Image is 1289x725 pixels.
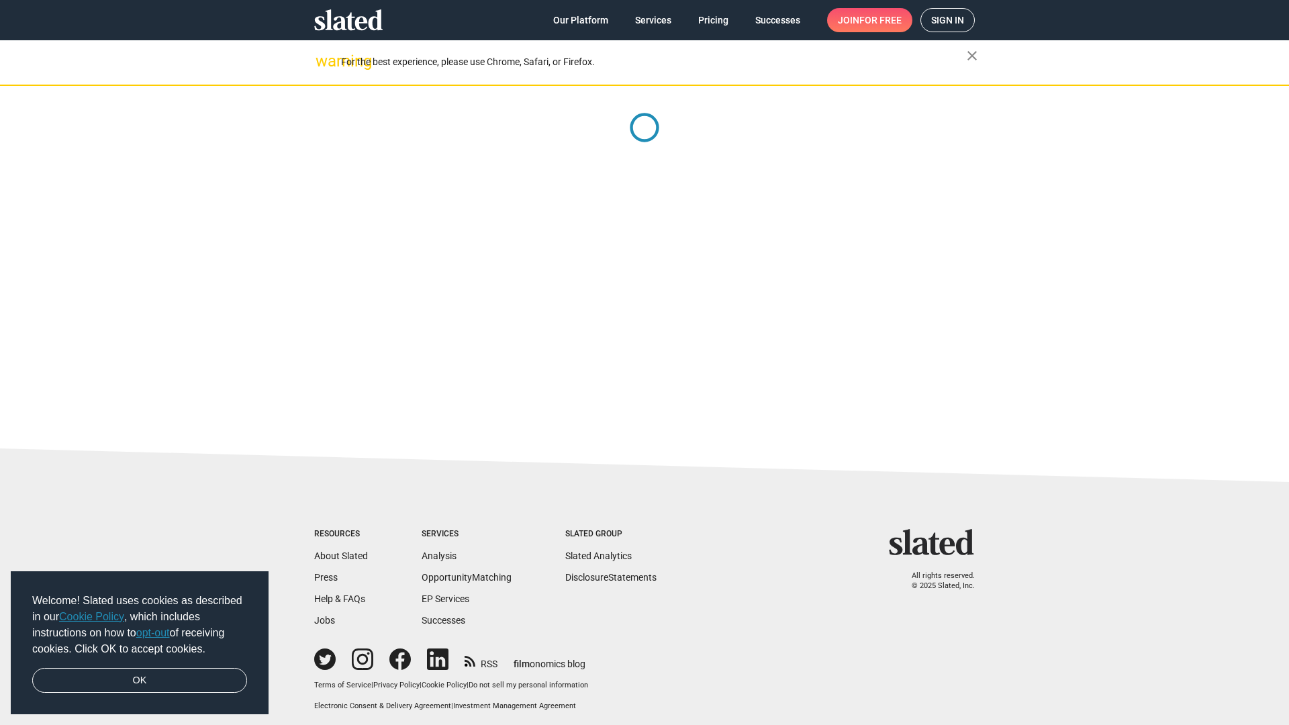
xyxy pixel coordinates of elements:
[635,8,671,32] span: Services
[314,550,368,561] a: About Slated
[565,550,632,561] a: Slated Analytics
[565,529,657,540] div: Slated Group
[422,572,512,583] a: OpportunityMatching
[422,550,457,561] a: Analysis
[314,615,335,626] a: Jobs
[565,572,657,583] a: DisclosureStatements
[755,8,800,32] span: Successes
[136,627,170,638] a: opt-out
[422,593,469,604] a: EP Services
[469,681,588,691] button: Do not sell my personal information
[931,9,964,32] span: Sign in
[859,8,902,32] span: for free
[422,681,467,689] a: Cookie Policy
[920,8,975,32] a: Sign in
[514,647,585,671] a: filmonomics blog
[373,681,420,689] a: Privacy Policy
[964,48,980,64] mat-icon: close
[314,702,451,710] a: Electronic Consent & Delivery Agreement
[898,571,975,591] p: All rights reserved. © 2025 Slated, Inc.
[420,681,422,689] span: |
[514,659,530,669] span: film
[624,8,682,32] a: Services
[553,8,608,32] span: Our Platform
[11,571,269,715] div: cookieconsent
[465,650,497,671] a: RSS
[341,53,967,71] div: For the best experience, please use Chrome, Safari, or Firefox.
[314,593,365,604] a: Help & FAQs
[422,615,465,626] a: Successes
[59,611,124,622] a: Cookie Policy
[453,702,576,710] a: Investment Management Agreement
[32,593,247,657] span: Welcome! Slated uses cookies as described in our , which includes instructions on how to of recei...
[371,681,373,689] span: |
[745,8,811,32] a: Successes
[698,8,728,32] span: Pricing
[316,53,332,69] mat-icon: warning
[687,8,739,32] a: Pricing
[314,529,368,540] div: Resources
[838,8,902,32] span: Join
[422,529,512,540] div: Services
[827,8,912,32] a: Joinfor free
[467,681,469,689] span: |
[542,8,619,32] a: Our Platform
[451,702,453,710] span: |
[314,681,371,689] a: Terms of Service
[314,572,338,583] a: Press
[32,668,247,693] a: dismiss cookie message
